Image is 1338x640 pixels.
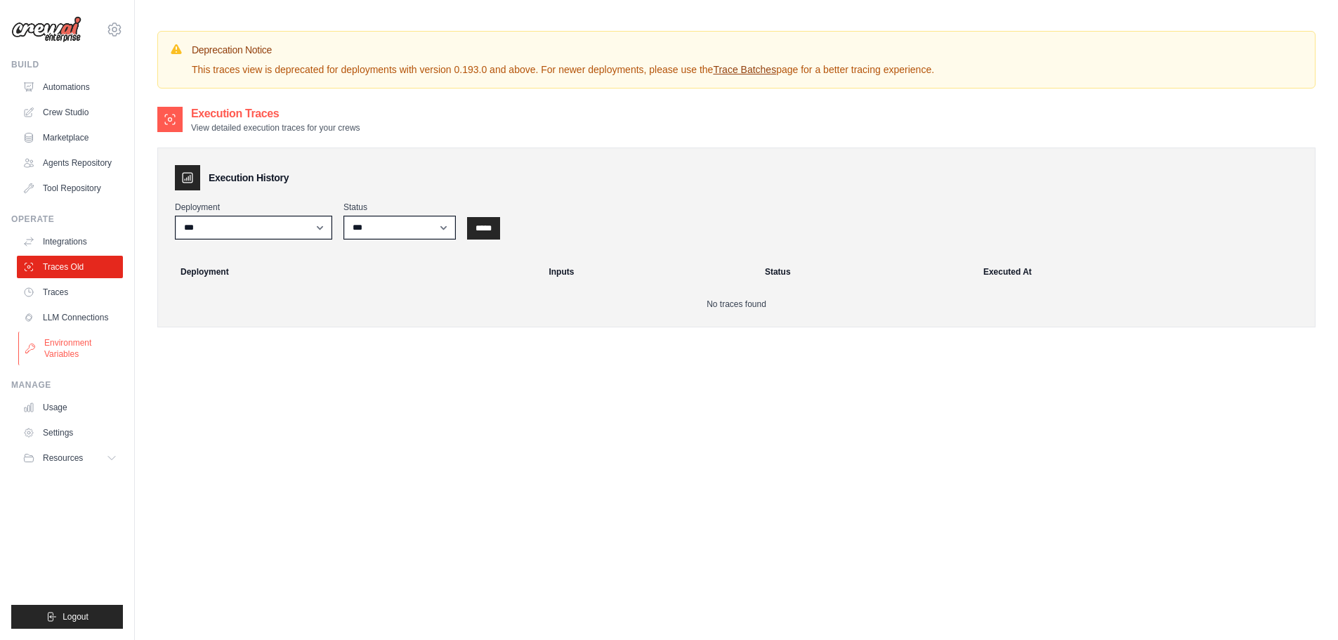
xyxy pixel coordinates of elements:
div: Manage [11,379,123,391]
img: Logo [11,16,81,43]
span: Resources [43,452,83,464]
div: Operate [11,214,123,225]
a: Traces Old [17,256,123,278]
th: Executed At [975,256,1309,287]
a: Traces [17,281,123,303]
a: Settings [17,422,123,444]
a: Automations [17,76,123,98]
a: LLM Connections [17,306,123,329]
button: Logout [11,605,123,629]
a: Usage [17,396,123,419]
a: Crew Studio [17,101,123,124]
th: Inputs [540,256,756,287]
label: Deployment [175,202,332,213]
label: Status [343,202,456,213]
p: This traces view is deprecated for deployments with version 0.193.0 and above. For newer deployme... [192,63,934,77]
a: Marketplace [17,126,123,149]
h3: Deprecation Notice [192,43,934,57]
a: Environment Variables [18,332,124,365]
a: Trace Batches [713,64,776,75]
th: Deployment [164,256,540,287]
a: Tool Repository [17,177,123,200]
th: Status [756,256,975,287]
a: Integrations [17,230,123,253]
p: No traces found [175,299,1298,310]
a: Agents Repository [17,152,123,174]
h2: Execution Traces [191,105,360,122]
p: View detailed execution traces for your crews [191,122,360,133]
button: Resources [17,447,123,469]
div: Build [11,59,123,70]
h3: Execution History [209,171,289,185]
span: Logout [63,611,88,622]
